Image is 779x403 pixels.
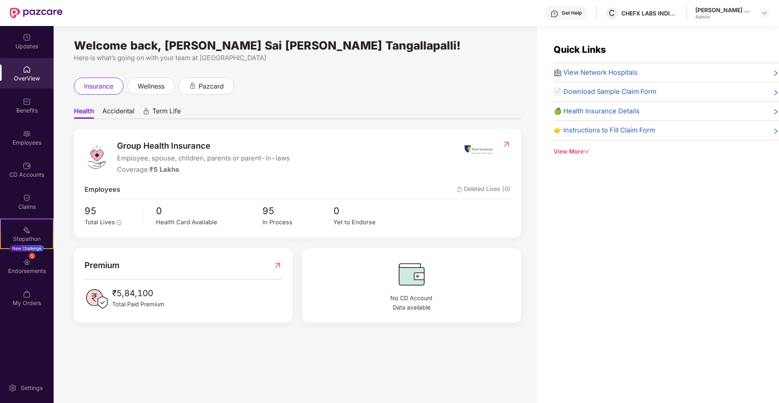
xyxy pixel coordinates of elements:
div: Coverage: [117,165,290,175]
div: Get Help [562,10,582,16]
span: Employees [84,184,120,195]
div: Welcome back, [PERSON_NAME] Sai [PERSON_NAME] Tangallapalli! [74,42,521,49]
span: 0 [333,204,405,218]
img: insurerIcon [463,139,494,160]
span: 📄 Download Sample Claim Form [554,87,656,97]
div: Stepathon [1,235,53,243]
span: Group Health Insurance [117,139,290,152]
img: New Pazcare Logo [10,8,63,18]
div: animation [189,82,196,89]
span: down [584,149,589,154]
img: svg+xml;base64,PHN2ZyBpZD0iVXBkYXRlZCIgeG1sbnM9Imh0dHA6Ly93d3cudzMub3JnLzIwMDAvc3ZnIiB3aWR0aD0iMj... [23,33,31,41]
img: svg+xml;base64,PHN2ZyBpZD0iRW5kb3JzZW1lbnRzIiB4bWxucz0iaHR0cDovL3d3dy53My5vcmcvMjAwMC9zdmciIHdpZH... [23,258,31,266]
img: svg+xml;base64,PHN2ZyBpZD0iQ2xhaW0iIHhtbG5zPSJodHRwOi8vd3d3LnczLm9yZy8yMDAwL3N2ZyIgd2lkdGg9IjIwIi... [23,194,31,202]
span: 🍏 Health Insurance Details [554,106,640,117]
span: 0 [156,204,262,218]
img: svg+xml;base64,PHN2ZyBpZD0iSG9tZSIgeG1sbnM9Imh0dHA6Ly93d3cudzMub3JnLzIwMDAvc3ZnIiB3aWR0aD0iMjAiIG... [23,65,31,74]
span: insurance [84,81,113,91]
img: svg+xml;base64,PHN2ZyBpZD0iTXlfT3JkZXJzIiBkYXRhLW5hbWU9Ik15IE9yZGVycyIgeG1sbnM9Imh0dHA6Ly93d3cudz... [23,290,31,298]
span: wellness [138,81,164,91]
span: ₹5,84,100 [112,287,164,300]
span: ₹5 Lakhs [149,165,179,173]
span: Term Life [152,107,181,119]
span: Premium [84,259,119,272]
img: svg+xml;base64,PHN2ZyBpZD0iRW1wbG95ZWVzIiB4bWxucz0iaHR0cDovL3d3dy53My5vcmcvMjAwMC9zdmciIHdpZHRoPS... [23,130,31,138]
div: Settings [18,384,45,392]
div: 5 [29,253,35,259]
div: Yet to Endorse [333,218,405,227]
span: 🏥 View Network Hospitals [554,67,638,78]
div: [PERSON_NAME] Sai [PERSON_NAME] Tangallapalli [695,6,752,14]
img: svg+xml;base64,PHN2ZyBpZD0iRHJvcGRvd24tMzJ4MzIiIHhtbG5zPSJodHRwOi8vd3d3LnczLm9yZy8yMDAwL3N2ZyIgd2... [761,10,768,16]
img: svg+xml;base64,PHN2ZyBpZD0iQmVuZWZpdHMiIHhtbG5zPSJodHRwOi8vd3d3LnczLm9yZy8yMDAwL3N2ZyIgd2lkdGg9Ij... [23,97,31,106]
div: Health Card Available [156,218,262,227]
span: Employee, spouse, children, parents or parent-in-laws [117,153,290,164]
span: right [773,108,779,117]
span: Deleted Lives (0) [457,184,511,195]
span: pazcard [199,81,224,91]
span: Total Paid Premium [112,300,164,309]
span: right [773,88,779,97]
span: right [773,69,779,78]
div: Admin [695,14,752,20]
span: Health [74,107,94,119]
img: PaidPremiumIcon [84,287,109,311]
span: Quick Links [554,44,606,55]
span: info-circle [117,220,121,225]
img: logo [84,145,109,169]
span: right [773,127,779,136]
img: svg+xml;base64,PHN2ZyB4bWxucz0iaHR0cDovL3d3dy53My5vcmcvMjAwMC9zdmciIHdpZHRoPSIyMSIgaGVpZ2h0PSIyMC... [23,226,31,234]
span: Accidental [102,107,134,119]
div: animation [143,108,150,115]
img: svg+xml;base64,PHN2ZyBpZD0iSGVscC0zMngzMiIgeG1sbnM9Imh0dHA6Ly93d3cudzMub3JnLzIwMDAvc3ZnIiB3aWR0aD... [550,10,558,18]
img: CDBalanceIcon [313,259,511,290]
img: svg+xml;base64,PHN2ZyBpZD0iQ0RfQWNjb3VudHMiIGRhdGEtbmFtZT0iQ0QgQWNjb3VudHMiIHhtbG5zPSJodHRwOi8vd3... [23,162,31,170]
div: View More [554,147,779,156]
span: Total Lives [84,219,115,226]
div: CHEFX LABS INDIA PRIVATE LIMITED [621,9,678,17]
img: svg+xml;base64,PHN2ZyBpZD0iU2V0dGluZy0yMHgyMCIgeG1sbnM9Imh0dHA6Ly93d3cudzMub3JnLzIwMDAvc3ZnIiB3aW... [9,384,17,392]
span: C [609,8,615,18]
img: RedirectIcon [273,259,282,272]
div: Here is what’s going on with your team at [GEOGRAPHIC_DATA] [74,53,521,63]
span: 95 [84,204,138,218]
img: deleteIcon [457,187,462,192]
span: 👉 Instructions to Fill Claim Form [554,125,655,136]
div: New Challenge [10,245,44,251]
img: RedirectIcon [502,140,511,148]
div: In Process [262,218,333,227]
span: No CD Account Data available [313,294,511,312]
span: 95 [262,204,333,218]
